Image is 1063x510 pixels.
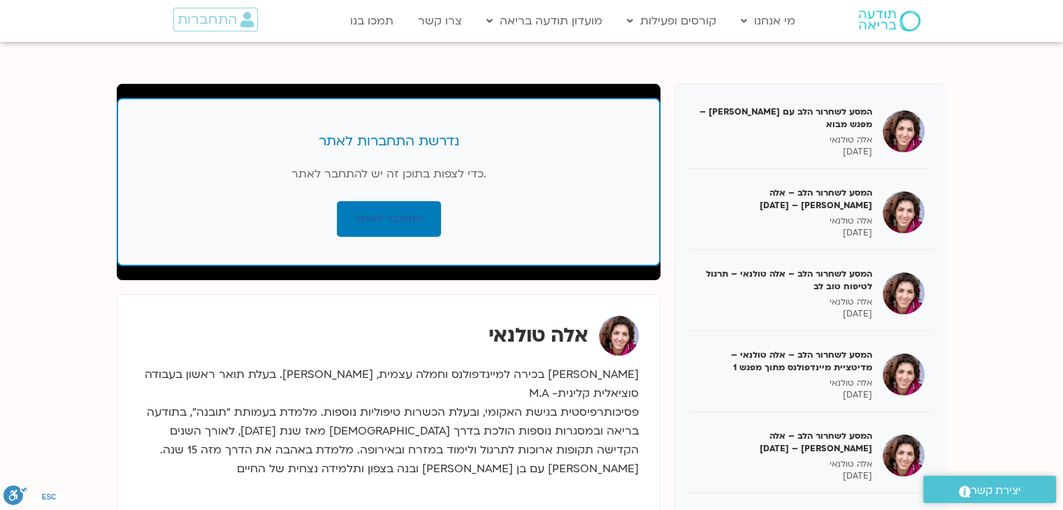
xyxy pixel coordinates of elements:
p: אלה טולנאי [696,458,872,470]
a: יצירת קשר [923,476,1056,503]
strong: אלה טולנאי [489,322,588,349]
p: [DATE] [696,308,872,320]
a: התחברות [173,8,258,31]
img: המסע לשחרור הלב עם אלה טולנאי – מפגש מבוא [883,110,925,152]
p: [DATE] [696,470,872,482]
img: אלה טולנאי [599,316,639,356]
img: המסע לשחרור הלב – אלה טולנאי – 19/11/24 [883,435,925,476]
h5: המסע לשחרור הלב עם [PERSON_NAME] – מפגש מבוא [696,105,872,131]
h5: המסע לשחרור הלב – אלה [PERSON_NAME] – [DATE] [696,430,872,455]
a: קורסים ופעילות [620,8,723,34]
p: [DATE] [696,227,872,239]
h5: המסע לשחרור הלב – אלה [PERSON_NAME] – [DATE] [696,187,872,212]
a: מועדון תודעה בריאה [479,8,609,34]
span: התחברות [178,12,237,27]
a: התחבר לאתר [337,201,441,237]
p: אלה טולנאי [696,296,872,308]
span: יצירת קשר [971,481,1021,500]
img: המסע לשחרור הלב – אלה טולנאי – תרגול לטיפוח טוב לב [883,272,925,314]
p: [PERSON_NAME] בכירה למיינדפולנס וחמלה עצמית, [PERSON_NAME]. בעלת תואר ראשון בעבודה סוציאלית קליני... [138,365,639,479]
p: [DATE] [696,146,872,158]
img: המסע לשחרור הלב – אלה טולנאי – 12/11/24 [883,191,925,233]
p: אלה טולנאי [696,134,872,146]
p: אלה טולנאי [696,215,872,227]
p: [DATE] [696,389,872,401]
p: אלה טולנאי [696,377,872,389]
h3: נדרשת התחברות לאתר [146,133,631,151]
img: המסע לשחרור הלב – אלה טולנאי – מדיטציית מיינדפולנס מתוך מפגש 1 [883,354,925,395]
a: מי אנחנו [734,8,802,34]
a: צרו קשר [411,8,469,34]
h5: המסע לשחרור הלב – אלה טולנאי – מדיטציית מיינדפולנס מתוך מפגש 1 [696,349,872,374]
img: תודעה בריאה [859,10,920,31]
p: כדי לצפות בתוכן זה יש להתחבר לאתר. [146,165,631,184]
a: תמכו בנו [343,8,400,34]
h5: המסע לשחרור הלב – אלה טולנאי – תרגול לטיפוח טוב לב [696,268,872,293]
